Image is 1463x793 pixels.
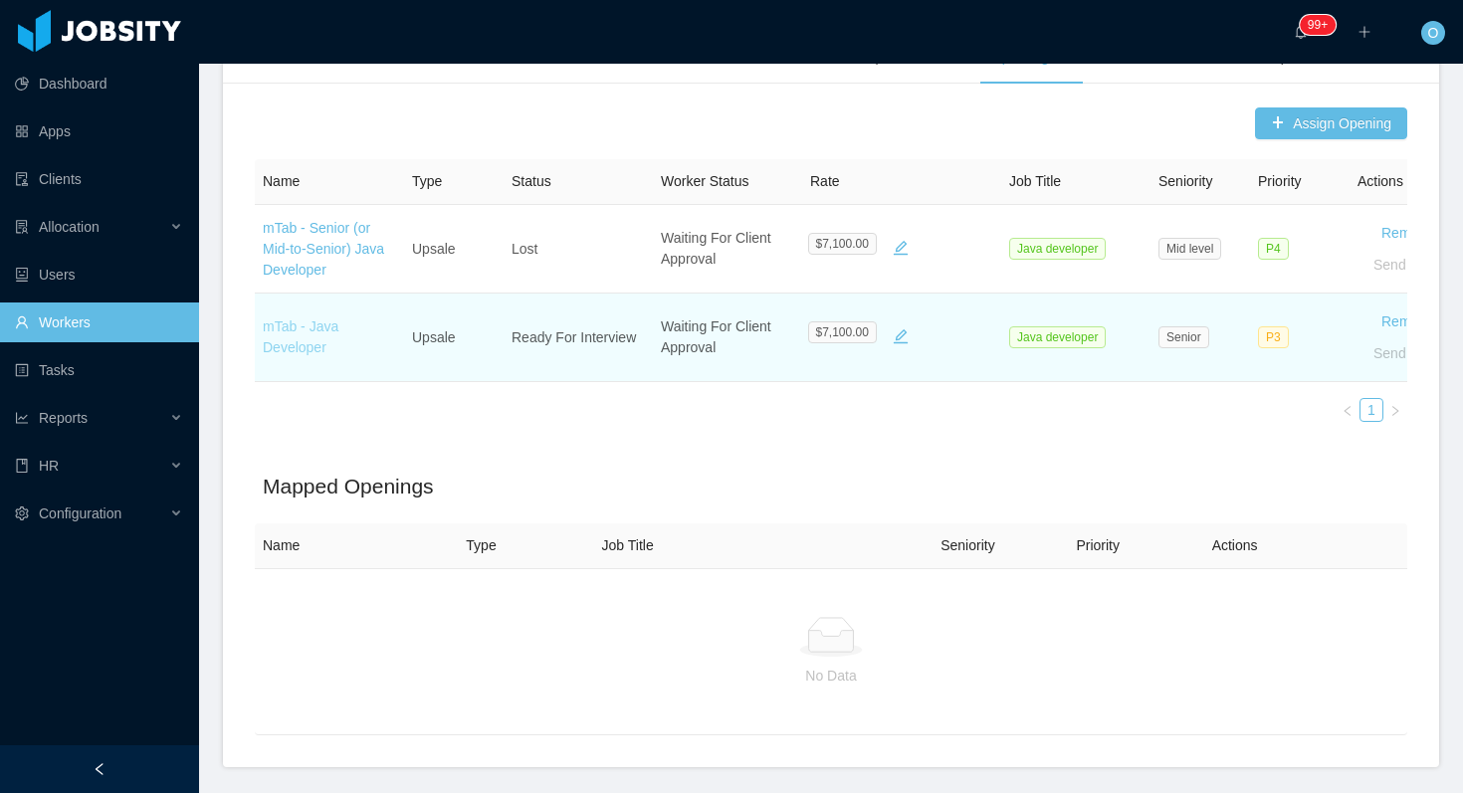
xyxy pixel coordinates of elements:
[940,537,994,553] span: Seniority
[15,220,29,234] i: icon: solution
[15,64,183,103] a: icon: pie-chartDashboard
[263,537,300,553] span: Name
[263,318,338,355] a: mTab - Java Developer
[271,665,1391,687] p: No Data
[1076,537,1120,553] span: Priority
[39,505,121,521] span: Configuration
[15,506,29,520] i: icon: setting
[1359,398,1383,422] li: 1
[263,173,300,189] span: Name
[1258,326,1289,348] span: P3
[1365,217,1449,249] button: Remove
[1009,238,1106,260] span: Java developer
[1212,537,1258,553] span: Actions
[404,294,504,382] td: Upsale
[15,411,29,425] i: icon: line-chart
[404,205,504,294] td: Upsale
[1158,326,1209,348] span: Senior
[512,329,636,345] span: Ready For Interview
[1383,398,1407,422] li: Next Page
[39,410,88,426] span: Reports
[1342,405,1354,417] i: icon: left
[1158,173,1212,189] span: Seniority
[661,318,771,355] span: Waiting For Client Approval
[602,537,654,553] span: Job Title
[661,173,748,189] span: Worker Status
[1258,238,1289,260] span: P4
[1009,326,1106,348] span: Java developer
[466,537,496,553] span: Type
[15,350,183,390] a: icon: profileTasks
[1300,15,1336,35] sup: 1647
[1365,305,1449,337] button: Remove
[1255,107,1407,139] button: icon: plusAssign Opening
[15,302,183,342] a: icon: userWorkers
[885,321,917,353] button: icon: edit
[1358,25,1371,39] i: icon: plus
[1258,173,1302,189] span: Priority
[1389,405,1401,417] i: icon: right
[15,111,183,151] a: icon: appstoreApps
[15,459,29,473] i: icon: book
[1294,25,1308,39] i: icon: bell
[39,458,59,474] span: HR
[661,230,771,267] span: Waiting For Client Approval
[808,321,877,343] span: $7,100.00
[512,173,551,189] span: Status
[885,233,917,265] button: icon: edit
[512,241,537,257] span: Lost
[808,233,877,255] span: $7,100.00
[15,159,183,199] a: icon: auditClients
[810,173,840,189] span: Rate
[1158,238,1221,260] span: Mid level
[15,255,183,295] a: icon: robotUsers
[39,219,100,235] span: Allocation
[1358,173,1403,189] span: Actions
[263,471,1399,502] h2: Mapped Openings
[263,220,384,278] a: mTab - Senior (or Mid-to-Senior) Java Developer
[1360,399,1382,421] a: 1
[1009,173,1061,189] span: Job Title
[1336,398,1359,422] li: Previous Page
[1428,21,1439,45] span: O
[412,173,442,189] span: Type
